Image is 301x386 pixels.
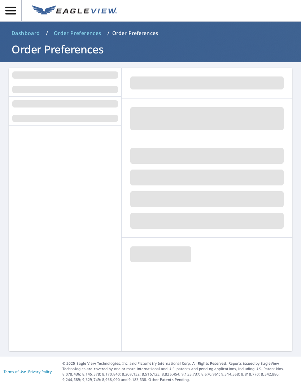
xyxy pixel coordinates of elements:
[4,369,52,374] p: |
[46,29,48,38] li: /
[9,42,292,57] h1: Order Preferences
[62,361,297,382] p: © 2025 Eagle View Technologies, Inc. and Pictometry International Corp. All Rights Reserved. Repo...
[9,68,122,126] div: tab-list
[107,29,109,38] li: /
[51,27,104,39] a: Order Preferences
[54,30,101,37] span: Order Preferences
[4,369,26,374] a: Terms of Use
[9,27,292,39] nav: breadcrumb
[28,1,122,21] a: EV Logo
[112,30,158,37] p: Order Preferences
[32,5,117,16] img: EV Logo
[12,30,40,37] span: Dashboard
[9,27,43,39] a: Dashboard
[28,369,52,374] a: Privacy Policy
